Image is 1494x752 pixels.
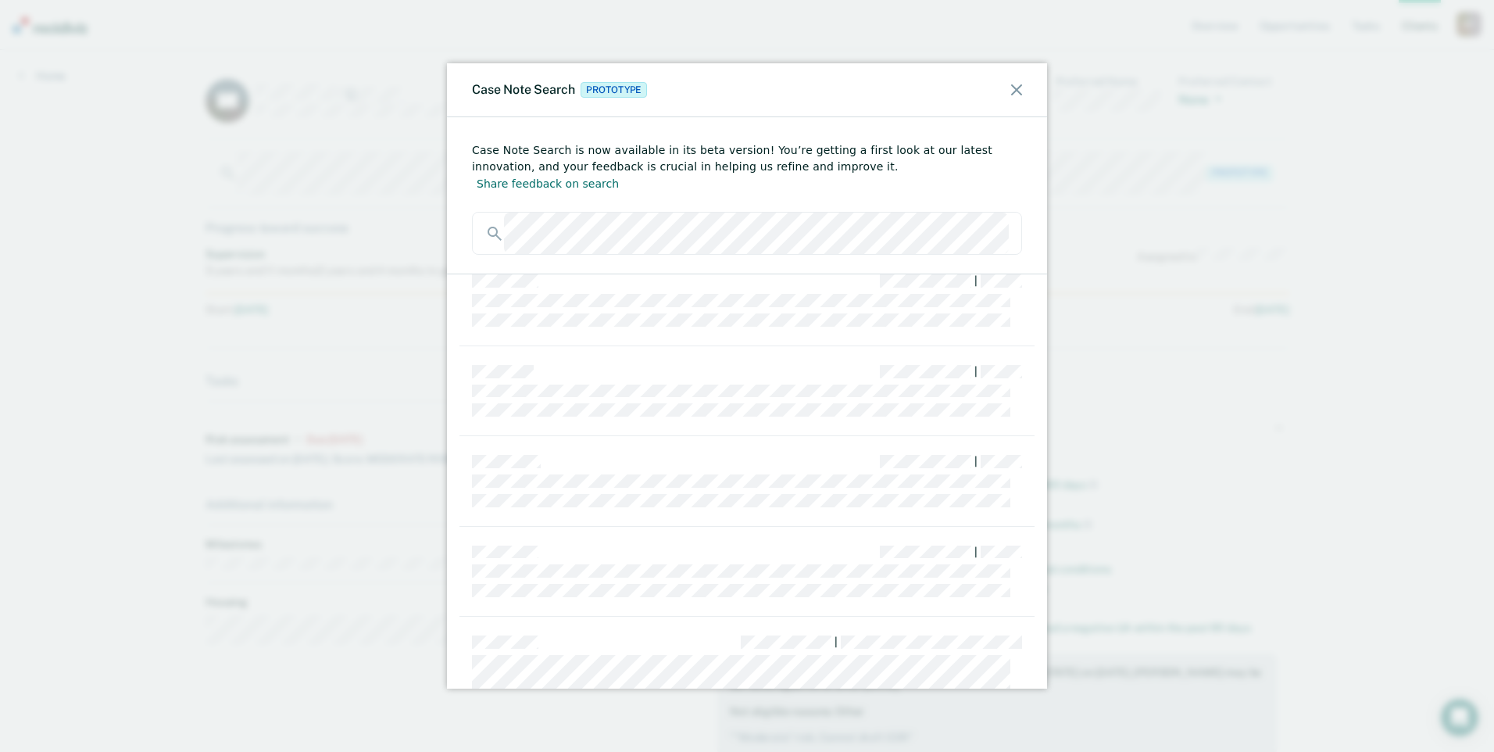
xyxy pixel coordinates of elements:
[581,82,647,98] span: Prototype
[472,142,1022,193] div: Case Note Search is now available in its beta version! You’re getting a first look at our latest ...
[835,636,838,649] div: |
[472,82,650,98] div: Case Note Search
[974,274,978,288] div: |
[472,175,624,193] button: Share feedback on search
[974,546,978,559] div: |
[974,365,978,378] div: |
[974,455,978,468] div: |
